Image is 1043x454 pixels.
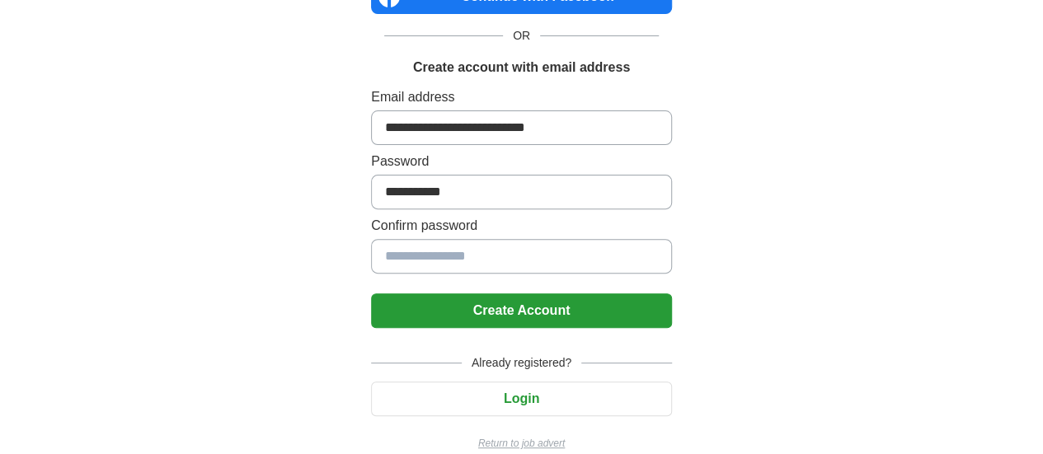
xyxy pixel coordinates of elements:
span: Already registered? [462,354,581,372]
a: Return to job advert [371,436,672,451]
span: OR [503,27,540,44]
h1: Create account with email address [413,58,630,77]
label: Password [371,152,672,171]
a: Login [371,391,672,405]
label: Email address [371,87,672,107]
button: Create Account [371,293,672,328]
button: Login [371,381,672,416]
label: Confirm password [371,216,672,236]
